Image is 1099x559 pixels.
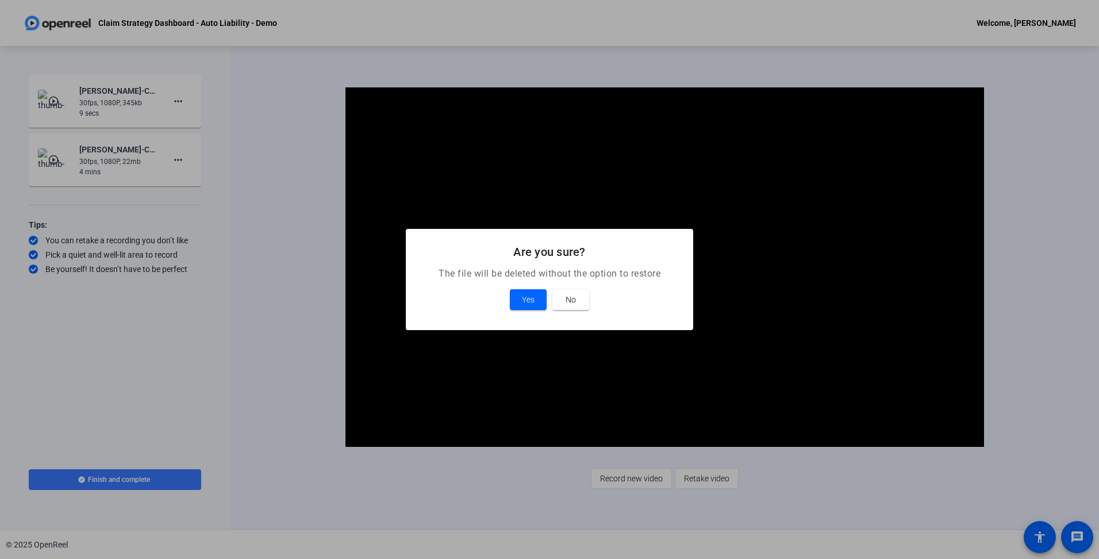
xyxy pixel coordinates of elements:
span: Yes [522,293,535,307]
span: No [566,293,576,307]
button: Yes [510,289,547,310]
button: No [552,289,589,310]
h2: Are you sure? [420,243,679,261]
p: The file will be deleted without the option to restore [420,267,679,281]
